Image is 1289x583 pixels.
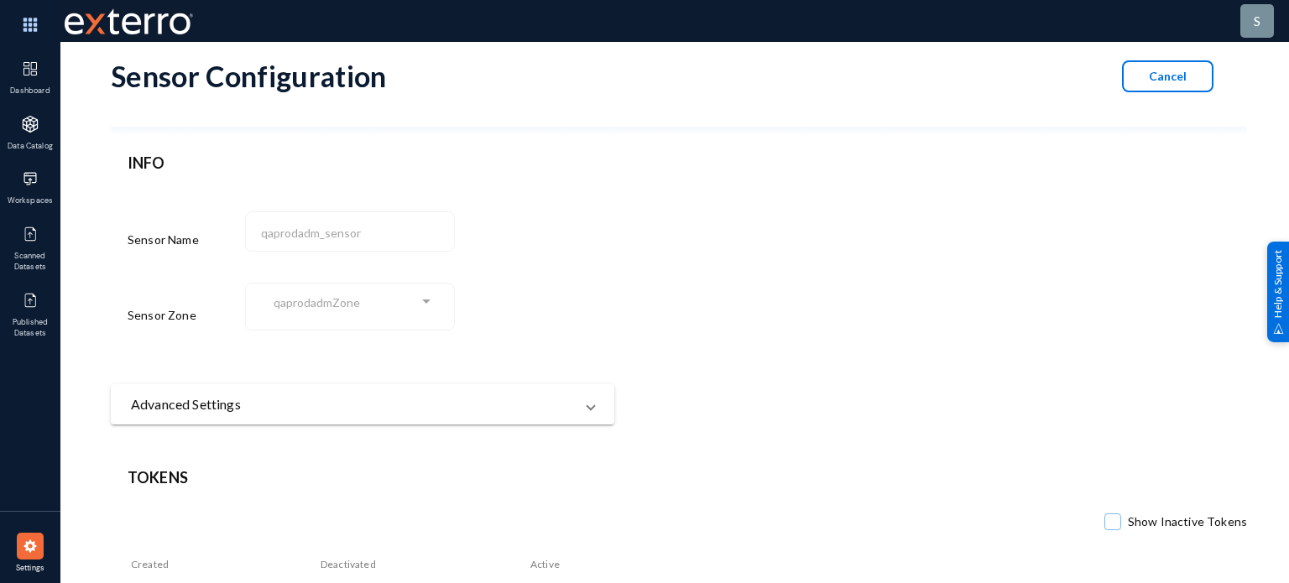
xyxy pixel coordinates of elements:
div: Sensor Zone [128,280,245,351]
span: Show Inactive Tokens [1128,509,1247,534]
img: app launcher [5,7,55,43]
img: icon-settings.svg [22,538,39,554]
div: Help & Support [1267,241,1289,341]
button: Cancel [1122,60,1213,92]
img: help_support.svg [1273,323,1284,334]
img: icon-published.svg [22,226,39,242]
span: Published Datasets [3,317,58,340]
span: Dashboard [3,86,58,97]
div: Sensor Name [128,208,245,272]
span: s [1254,13,1260,29]
header: INFO [128,152,598,174]
span: Workspaces [3,195,58,207]
img: icon-published.svg [22,292,39,309]
span: Data Catalog [3,141,58,153]
span: Exterro [60,4,190,39]
mat-expansion-panel-header: Advanced Settings [111,384,614,424]
div: Sensor Configuration [111,59,387,93]
img: exterro-work-mark.svg [65,8,193,34]
img: icon-workspace.svg [22,170,39,187]
header: Tokens [128,466,1230,489]
img: icon-applications.svg [22,116,39,133]
mat-panel-title: Advanced Settings [131,394,574,414]
a: Cancel [1105,69,1213,83]
span: Settings [3,563,58,575]
span: qaprodadmZone [274,295,360,310]
span: Cancel [1149,69,1187,83]
span: Scanned Datasets [3,251,58,273]
input: Name [261,226,446,241]
div: s [1254,11,1260,31]
img: icon-dashboard.svg [22,60,39,77]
